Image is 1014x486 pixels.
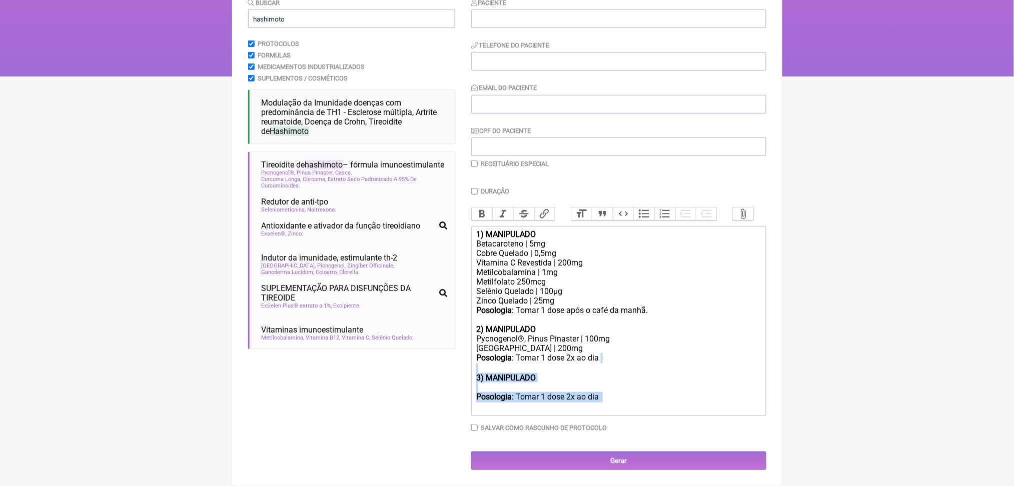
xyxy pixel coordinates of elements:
[476,305,512,315] strong: Posologia
[476,305,760,324] div: : Tomar 1 dose após o café da manhã.
[308,206,337,213] span: Naltrexona
[654,207,675,220] button: Numbers
[258,63,365,70] label: Medicamentos Industrializados
[318,262,346,269] span: Picnogenol
[316,269,338,275] span: Colostro
[675,207,696,220] button: Decrease Level
[262,230,287,237] span: Exselen®
[476,373,536,382] strong: 3) MANIPULADO
[476,296,760,305] div: Zinco Quelado | 25mg
[372,334,414,341] span: Selênio Quelado
[696,207,717,220] button: Increase Level
[476,258,760,267] div: Vitamina C Revestida | 200mg
[262,334,341,341] span: Metilcobalamina, Vitamina B12
[472,207,493,220] button: Bold
[476,392,512,401] strong: Posologia
[262,160,445,169] span: Tireoidite de – fórmula imunoestimulante
[262,98,437,136] span: Modulação da Imunidade doenças com predominância de TH1 - Esclerose múltipla, Artrite reumatoide,...
[262,262,316,269] span: [GEOGRAPHIC_DATA]
[262,169,352,176] span: Pycnogenol®, Pinus Pinaster, Casca
[342,334,371,341] span: Vitamina C
[476,353,760,373] div: : Tomar 1 dose 2x ao dia ㅤ
[262,253,398,262] span: Indutor da imunidade, estimulante th-2
[262,176,447,189] span: Curcuma Longa, Cúrcuma, Extrato Seco Padronizado A 95% De Curcuminoides
[733,207,754,220] button: Attach Files
[334,302,361,309] span: Excipiente
[262,221,421,230] span: Antioxidante e ativador da função tireoidiano
[305,160,343,169] span: hashimoto
[348,262,395,269] span: Zingiber Officinale
[613,207,634,220] button: Code
[262,206,306,213] span: Seleniometionina
[288,230,304,237] span: Zinco
[481,424,607,431] label: Salvar como rascunho de Protocolo
[592,207,613,220] button: Quote
[258,74,348,82] label: Suplementos / Cosméticos
[476,334,760,343] div: Pycnogenol®, Pinus Pinaster | 100mg
[471,84,537,91] label: Email do Paciente
[476,239,760,248] div: Betacaroteno | 5mg
[476,267,760,286] div: Metilcobalamina | 1mg Metilfolato 250mcg
[258,51,291,59] label: Formulas
[534,207,555,220] button: Link
[471,451,766,470] input: Gerar
[262,197,329,206] span: Redutor de anti-tpo
[476,353,512,362] strong: Posologia
[476,392,760,412] div: : Tomar 1 dose 2x ao dia ㅤ
[476,229,536,239] strong: 1) MANIPULADO
[471,41,550,49] label: Telefone do Paciente
[481,187,509,195] label: Duração
[513,207,534,220] button: Strikethrough
[248,9,455,28] input: exemplo: emagrecimento, ansiedade
[262,325,364,334] span: Vitaminas imunoestimulante
[270,126,309,136] span: Hashimoto
[481,160,549,167] label: Receituário Especial
[262,269,315,275] span: Ganoderma Lucidum
[262,283,435,302] span: SUPLEMENTAÇÃO PARA DISFUNÇÕES DA TIREOIDE
[476,286,760,296] div: Selênio Quelado | 100µg
[258,40,299,47] label: Protocolos
[492,207,513,220] button: Italic
[340,269,360,275] span: Clorella
[476,324,536,334] strong: 2) MANIPULADO
[476,343,760,353] div: [GEOGRAPHIC_DATA] | 200mg
[471,127,531,134] label: CPF do Paciente
[633,207,654,220] button: Bullets
[476,248,760,258] div: Cobre Quelado | 0,5mg
[262,302,332,309] span: ExSelen Plus® extrato a 1%
[571,207,592,220] button: Heading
